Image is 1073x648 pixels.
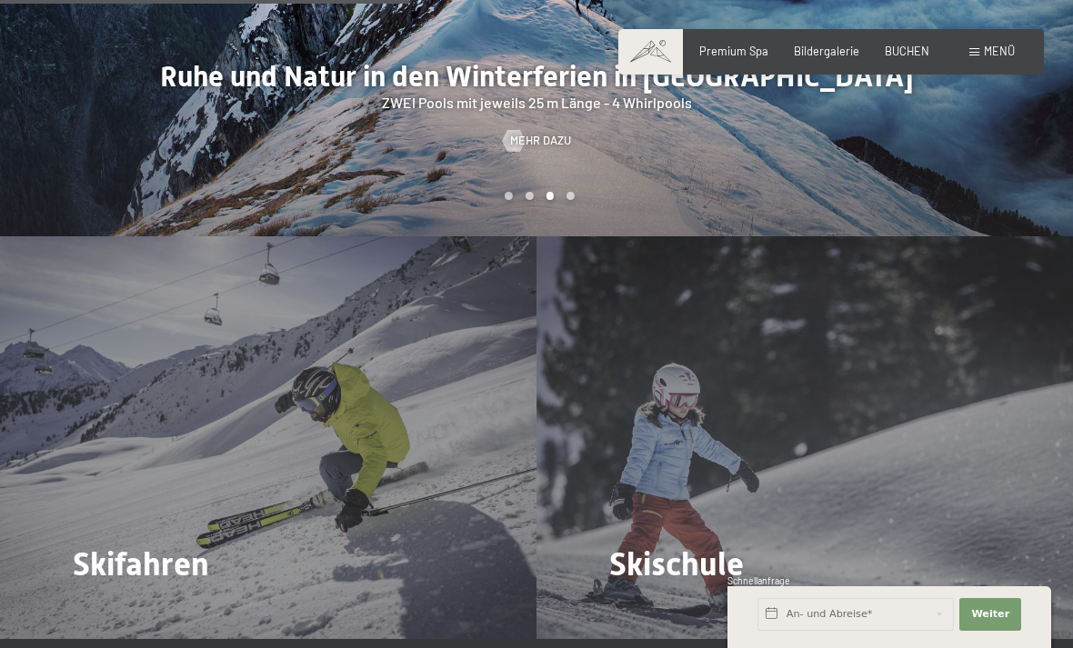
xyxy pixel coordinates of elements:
div: Carousel Page 1 [505,192,513,200]
span: Schnellanfrage [727,575,790,586]
span: Skischule [609,545,744,583]
span: Weiter [971,607,1009,622]
div: Carousel Page 4 [567,192,575,200]
div: Carousel Pagination [498,192,575,200]
a: BUCHEN [885,44,929,58]
div: Carousel Page 2 [526,192,534,200]
a: Bildergalerie [794,44,859,58]
span: Skifahren [73,545,209,583]
span: Menü [984,44,1015,58]
button: Weiter [959,598,1021,631]
span: Mehr dazu [510,133,571,149]
a: Premium Spa [699,44,768,58]
div: Carousel Page 3 (Current Slide) [547,192,555,200]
